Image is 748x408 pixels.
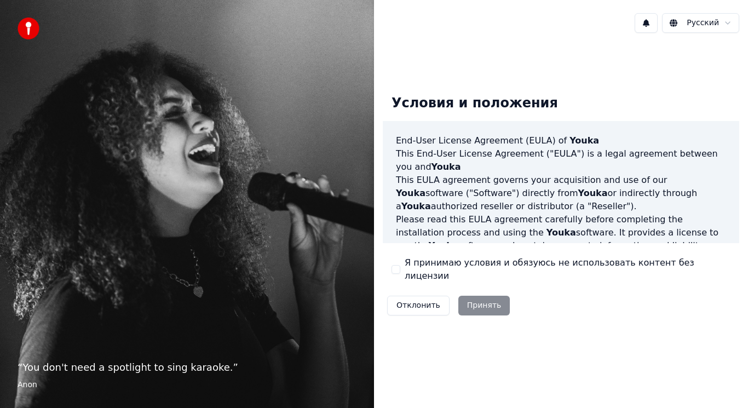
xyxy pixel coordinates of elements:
h3: End-User License Agreement (EULA) of [396,134,726,147]
label: Я принимаю условия и обязуюсь не использовать контент без лицензии [405,256,730,283]
p: This End-User License Agreement ("EULA") is a legal agreement between you and [396,147,726,174]
span: Youka [546,227,576,238]
footer: Anon [18,380,356,390]
button: Отклонить [387,296,450,315]
span: Youka [431,162,461,172]
p: “ You don't need a spotlight to sing karaoke. ” [18,360,356,375]
p: Please read this EULA agreement carefully before completing the installation process and using th... [396,213,726,266]
span: Youka [569,135,599,146]
span: Youka [396,188,425,198]
p: This EULA agreement governs your acquisition and use of our software ("Software") directly from o... [396,174,726,213]
span: Youka [401,201,431,211]
img: youka [18,18,39,39]
span: Youka [578,188,608,198]
span: Youka [429,240,458,251]
div: Условия и положения [383,86,567,121]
